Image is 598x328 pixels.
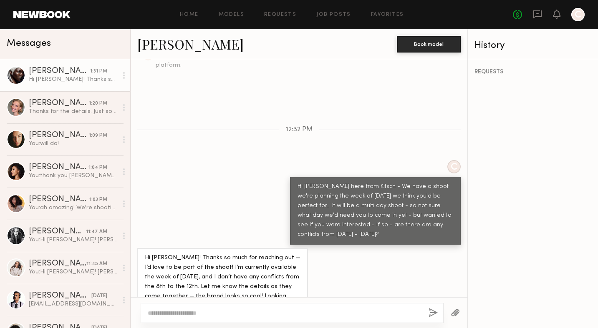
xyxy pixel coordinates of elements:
[29,99,89,108] div: [PERSON_NAME]
[89,196,107,204] div: 1:03 PM
[29,268,118,276] div: You: Hi [PERSON_NAME]! [PERSON_NAME] here from Kitsch - We have a shoot we're planning the week o...
[264,12,296,18] a: Requests
[29,131,89,140] div: [PERSON_NAME]
[29,300,118,308] div: [EMAIL_ADDRESS][DOMAIN_NAME]
[89,100,107,108] div: 1:20 PM
[397,36,461,53] button: Book model
[29,163,88,172] div: [PERSON_NAME]
[571,8,585,21] a: C
[29,204,118,212] div: You: ah amazing! We're shooting our shampoo and conditioner line - we'll be shooting in [GEOGRAPH...
[286,126,313,133] span: 12:32 PM
[29,260,86,268] div: [PERSON_NAME]
[86,260,107,268] div: 11:45 AM
[474,69,591,75] div: REQUESTS
[29,172,118,180] div: You: thank you [PERSON_NAME]! Loved having you!
[371,12,404,18] a: Favorites
[86,228,107,236] div: 11:47 AM
[29,75,118,83] div: Hi [PERSON_NAME]! Thanks so much for reaching out — I’d love to be part of the shoot! I’m current...
[137,35,244,53] a: [PERSON_NAME]
[89,132,107,140] div: 1:09 PM
[298,182,453,240] div: Hi [PERSON_NAME] here from Kitsch - We have a shoot we're planning the week of [DATE] we think yo...
[474,41,591,50] div: History
[316,12,351,18] a: Job Posts
[29,108,118,115] div: Thanks for the details. Just so we’re on the same page, my $1,210 rate is for standard e-comm sho...
[29,236,118,244] div: You: Hi [PERSON_NAME]! [PERSON_NAME] here from Kitsch - We have a shoot we're planning the week o...
[29,228,86,236] div: [PERSON_NAME]
[29,67,90,75] div: [PERSON_NAME]
[29,195,89,204] div: [PERSON_NAME]
[145,253,300,311] div: Hi [PERSON_NAME]! Thanks so much for reaching out — I’d love to be part of the shoot! I’m current...
[29,140,118,148] div: You: will do!
[397,40,461,47] a: Book model
[91,292,107,300] div: [DATE]
[7,39,51,48] span: Messages
[90,68,107,75] div: 1:31 PM
[180,12,199,18] a: Home
[29,292,91,300] div: [PERSON_NAME]
[219,12,244,18] a: Models
[88,164,107,172] div: 1:04 PM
